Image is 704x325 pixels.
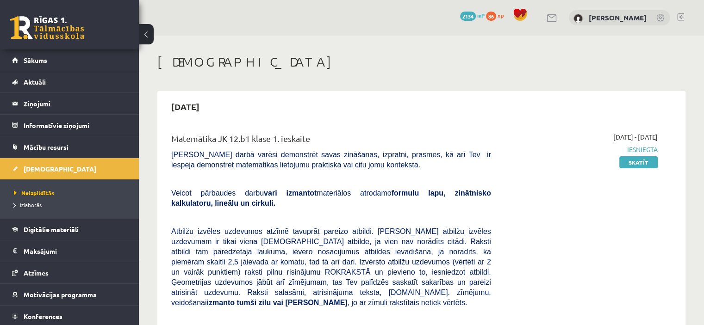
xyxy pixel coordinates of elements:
span: Iesniegta [505,145,658,154]
span: Digitālie materiāli [24,225,79,233]
a: Ziņojumi [12,93,127,114]
span: Mācību resursi [24,143,69,151]
span: [DATE] - [DATE] [613,132,658,142]
span: Konferences [24,312,62,320]
a: Atzīmes [12,262,127,283]
legend: Ziņojumi [24,93,127,114]
a: Maksājumi [12,240,127,262]
span: Motivācijas programma [24,290,97,299]
span: Izlabotās [14,201,42,208]
span: [PERSON_NAME] darbā varēsi demonstrēt savas zināšanas, izpratni, prasmes, kā arī Tev ir iespēja d... [171,151,491,169]
legend: Maksājumi [24,240,127,262]
span: Atzīmes [24,269,49,277]
a: [DEMOGRAPHIC_DATA] [12,158,127,179]
a: Motivācijas programma [12,284,127,305]
a: Aktuāli [12,71,127,92]
b: vari izmantot [264,189,317,197]
h1: [DEMOGRAPHIC_DATA] [157,54,685,70]
b: izmanto [207,299,235,307]
b: formulu lapu, zinātnisko kalkulatoru, lineālu un cirkuli. [171,189,491,207]
a: [PERSON_NAME] [589,13,647,22]
legend: Informatīvie ziņojumi [24,115,127,136]
a: Mācību resursi [12,136,127,158]
span: 86 [486,12,496,21]
span: 2134 [460,12,476,21]
a: Izlabotās [14,201,130,209]
span: Atbilžu izvēles uzdevumos atzīmē tavuprāt pareizo atbildi. [PERSON_NAME] atbilžu izvēles uzdevuma... [171,227,491,307]
b: tumši zilu vai [PERSON_NAME] [237,299,347,307]
a: 86 xp [486,12,508,19]
span: mP [477,12,485,19]
span: [DEMOGRAPHIC_DATA] [24,165,96,173]
h2: [DATE] [162,96,209,117]
span: Neizpildītās [14,189,54,196]
a: 2134 mP [460,12,485,19]
a: Digitālie materiāli [12,219,127,240]
a: Sākums [12,49,127,71]
a: Skatīt [619,156,658,168]
a: Informatīvie ziņojumi [12,115,127,136]
span: Aktuāli [24,78,46,86]
span: xp [498,12,504,19]
img: Robijs Cabuls [573,14,583,23]
span: Sākums [24,56,47,64]
a: Rīgas 1. Tālmācības vidusskola [10,16,84,39]
div: Matemātika JK 12.b1 klase 1. ieskaite [171,132,491,149]
span: Veicot pārbaudes darbu materiālos atrodamo [171,189,491,207]
a: Neizpildītās [14,189,130,197]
